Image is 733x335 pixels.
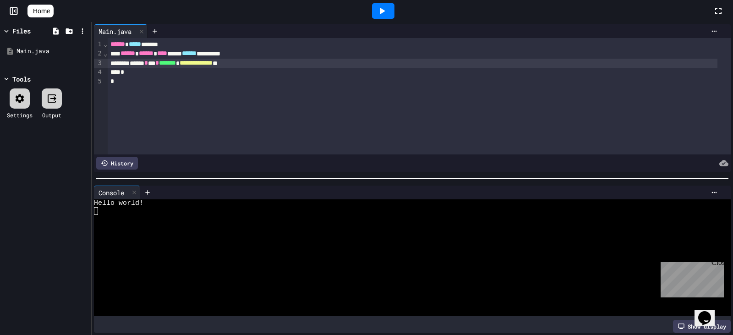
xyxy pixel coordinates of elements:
iframe: chat widget [695,298,724,326]
div: Console [94,186,140,199]
div: Console [94,188,129,198]
div: Main.java [94,27,136,36]
div: Files [12,26,31,36]
div: 4 [94,68,103,77]
div: Main.java [94,24,148,38]
div: 3 [94,59,103,68]
div: Settings [7,111,33,119]
div: Tools [12,74,31,84]
span: Fold line [103,50,108,57]
span: Hello world! [94,199,143,207]
div: Main.java [16,47,88,56]
div: Output [42,111,61,119]
iframe: chat widget [657,258,724,297]
span: Fold line [103,40,108,48]
span: Home [33,6,50,16]
div: Show display [673,320,731,333]
div: 1 [94,40,103,49]
div: 2 [94,49,103,58]
div: 5 [94,77,103,86]
div: Chat with us now!Close [4,4,63,58]
a: Home [27,5,54,17]
div: History [96,157,138,170]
